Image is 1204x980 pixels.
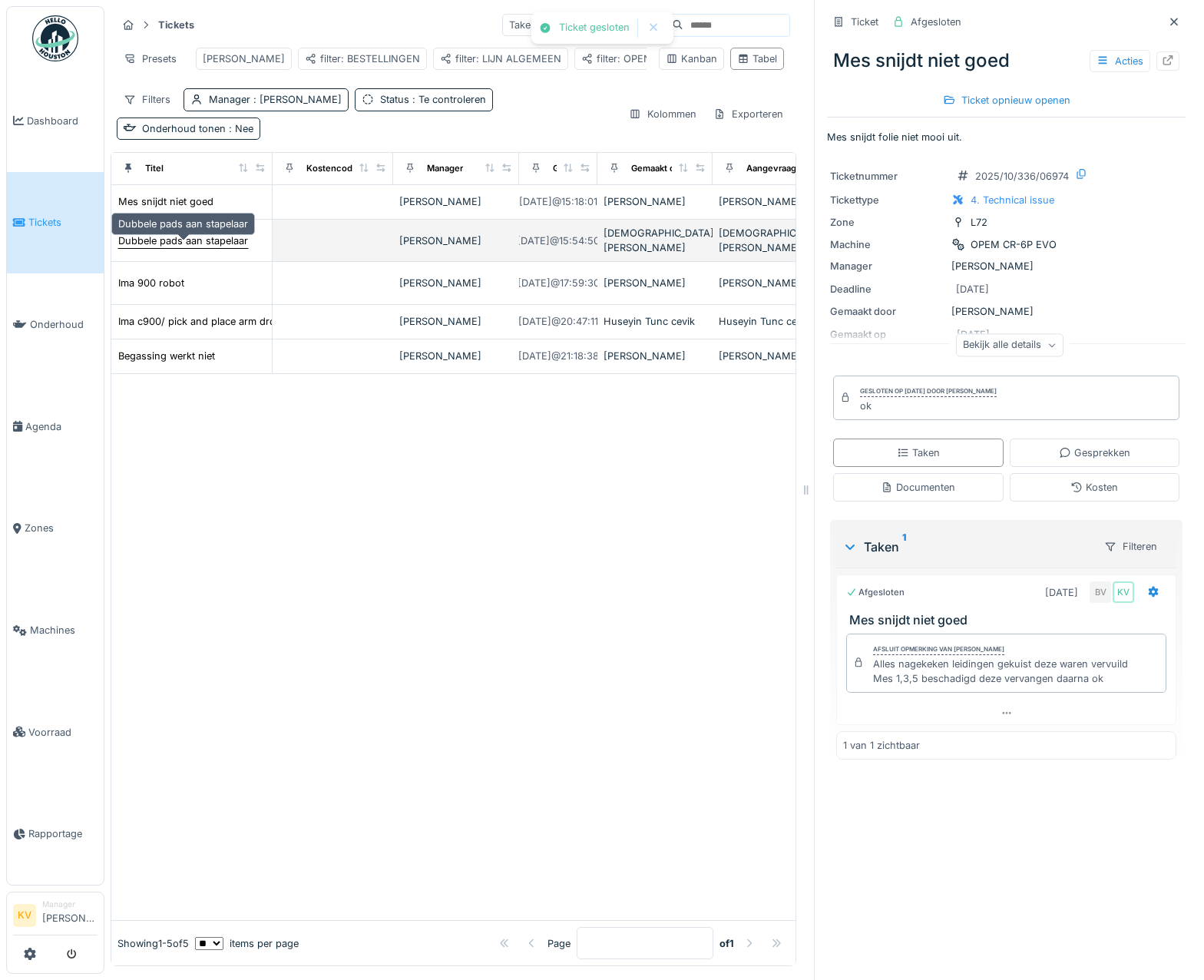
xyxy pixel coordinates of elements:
[719,276,842,290] div: [PERSON_NAME]
[706,103,790,125] div: Exporteren
[28,826,98,841] span: Rapportage
[604,349,706,363] div: [PERSON_NAME]
[937,90,1077,111] div: Ticket opnieuw openen
[32,15,78,61] img: Badge_color-CXgf-gQk.svg
[518,314,598,329] div: [DATE] @ 20:47:11
[830,304,945,319] div: Gemaakt door
[118,349,215,363] div: Begassing werkt niet
[27,114,98,128] span: Dashboard
[719,226,842,255] div: [DEMOGRAPHIC_DATA][PERSON_NAME]
[111,213,255,235] div: Dubbele pads aan stapelaar
[849,613,1169,627] h3: Mes snijdt niet goed
[911,15,961,29] div: Afgesloten
[860,399,997,413] div: ok
[7,783,104,886] a: Rapportage
[604,314,706,329] div: Huseyin Tunc cevik
[851,15,878,29] div: Ticket
[604,226,706,255] div: [DEMOGRAPHIC_DATA][PERSON_NAME]
[897,445,940,460] div: Taken
[7,273,104,376] a: Onderhoud
[42,899,98,932] li: [PERSON_NAME]
[581,51,718,66] div: filter: OPEN DAY TICKETS
[830,215,945,230] div: Zone
[860,386,997,397] div: Gesloten op [DATE] door [PERSON_NAME]
[830,169,945,184] div: Ticketnummer
[117,936,189,951] div: Showing 1 - 5 of 5
[873,644,1004,655] div: Afsluit opmerking van [PERSON_NAME]
[28,215,98,230] span: Tickets
[719,349,842,363] div: [PERSON_NAME]
[118,276,184,290] div: Ima 900 robot
[209,92,342,107] div: Manager
[1090,50,1150,72] div: Acties
[399,194,513,209] div: [PERSON_NAME]
[305,51,420,66] div: filter: BESTELLINGEN
[409,94,486,105] span: : Te controleren
[846,586,905,599] div: Afgesloten
[7,70,104,172] a: Dashboard
[226,123,253,134] span: : Nee
[399,314,513,329] div: [PERSON_NAME]
[547,936,571,951] div: Page
[7,478,104,580] a: Zones
[427,162,463,175] div: Manager
[830,282,945,296] div: Deadline
[956,282,989,296] div: [DATE]
[117,88,177,111] div: Filters
[719,936,734,951] strong: of 1
[830,304,1182,319] div: [PERSON_NAME]
[250,94,342,105] span: : [PERSON_NAME]
[622,103,703,125] div: Kolommen
[118,233,248,248] div: Dubbele pads aan stapelaar
[604,194,706,209] div: [PERSON_NAME]
[631,162,689,175] div: Gemaakt door
[830,237,945,252] div: Machine
[13,904,36,927] li: KV
[971,193,1054,207] div: 4. Technical issue
[873,657,1128,686] div: Alles nagekeken leidingen gekuist deze waren vervuild Mes 1,3,5 beschadigd deze vervangen daarna ok
[399,276,513,290] div: [PERSON_NAME]
[902,538,906,556] sup: 1
[518,349,599,363] div: [DATE] @ 21:18:38
[399,349,513,363] div: [PERSON_NAME]
[975,169,1069,184] div: 2025/10/336/06974
[25,521,98,535] span: Zones
[7,376,104,478] a: Agenda
[1059,445,1130,460] div: Gesprekken
[737,51,777,66] div: Tabel
[118,194,213,209] div: Mes snijdt niet goed
[118,314,321,329] div: Ima c900/ pick and place arm drop capsule
[519,194,597,209] div: [DATE] @ 15:18:01
[746,162,823,175] div: Aangevraagd door
[1097,535,1164,558] div: Filteren
[203,51,285,66] div: [PERSON_NAME]
[7,681,104,783] a: Voorraad
[553,162,602,175] div: Gemaakt op
[117,48,184,70] div: Presets
[956,334,1063,356] div: Bekijk alle details
[30,317,98,332] span: Onderhoud
[306,162,358,175] div: Kostencode
[830,259,945,273] div: Manager
[719,314,842,329] div: Huseyin Tunc cevik
[518,276,600,290] div: [DATE] @ 17:59:30
[145,162,164,175] div: Titel
[719,194,842,209] div: [PERSON_NAME]
[28,725,98,740] span: Voorraad
[13,899,98,935] a: KV Manager[PERSON_NAME]
[881,480,955,495] div: Documenten
[666,51,717,66] div: Kanban
[25,419,98,434] span: Agenda
[152,18,200,32] strong: Tickets
[1045,585,1078,600] div: [DATE]
[30,623,98,637] span: Machines
[1113,581,1134,603] div: KV
[195,936,299,951] div: items per page
[830,259,1182,273] div: [PERSON_NAME]
[440,51,561,66] div: filter: LIJN ALGEMEEN
[971,215,987,230] div: L72
[827,41,1186,81] div: Mes snijdt niet goed
[842,538,1091,556] div: Taken
[502,14,544,36] div: Taken
[399,233,513,248] div: [PERSON_NAME]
